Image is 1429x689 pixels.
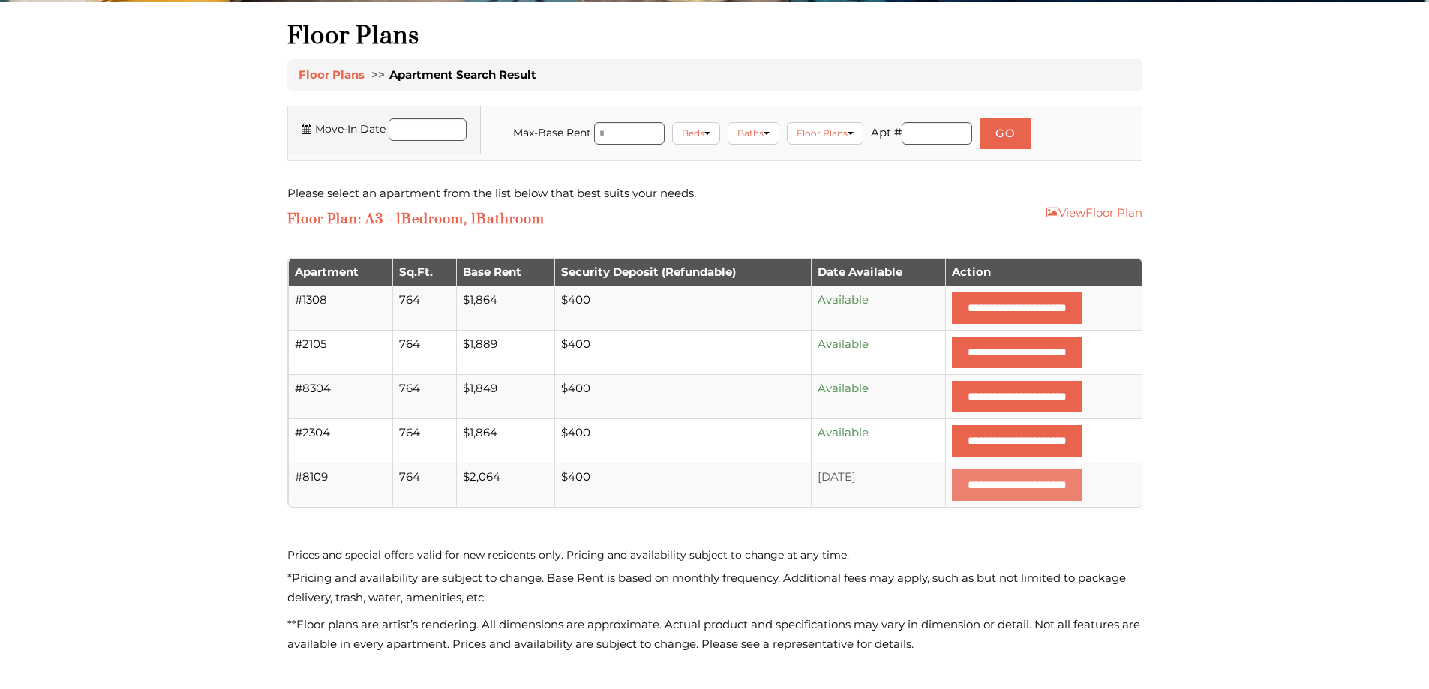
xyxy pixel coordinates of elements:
[476,211,545,228] span: Bathroom
[456,418,554,463] td: $1,864
[513,123,591,142] label: Max-Base Rent
[594,122,665,145] input: Max Rent
[299,67,365,82] a: Floor Plans
[392,286,456,330] td: 764
[818,337,869,351] span: Available
[945,259,1142,286] th: Action
[1046,205,1142,220] a: ViewFloor Plan
[287,568,1142,607] p: *Pricing and availability are subject to change. Base Rent is based on monthly frequency. Additio...
[288,259,393,286] th: Apartment
[392,418,456,463] td: 764
[728,122,779,145] a: Baths
[287,21,1142,52] h1: Floor Plans
[288,286,393,330] td: #1308
[554,286,812,330] td: $400
[672,122,720,145] a: Beds
[288,330,393,374] td: #2105
[288,418,393,463] td: #2304
[456,259,554,286] th: Base Rent
[554,418,812,463] td: $400
[554,374,812,418] td: $400
[554,463,812,507] td: $400
[902,122,972,145] input: Apartment number
[1058,205,1142,220] span: Floor Plan
[287,615,1142,654] p: **Floor plans are artist’s rendering. All dimensions are approximate. Actual product and specific...
[818,381,869,395] span: Available
[787,122,863,145] a: Floor Plans
[287,545,1142,565] label: Prices and special offers valid for new residents only. Pricing and availability subject to chang...
[456,463,554,507] td: $2,064
[554,259,812,286] th: Security Deposit (Refundable)
[456,330,554,374] td: $1,889
[392,374,456,418] td: 764
[818,469,856,484] span: [DATE]
[980,118,1031,149] button: GO
[389,118,467,141] input: Move in date
[818,292,869,307] span: Available
[456,374,554,418] td: $1,849
[867,122,976,148] li: Apt #
[368,67,389,82] span: >>
[554,330,812,374] td: $400
[288,463,393,507] td: #8109
[302,119,386,139] label: Move-In Date
[287,211,545,228] h3: : A3 - 1 , 1
[389,67,536,82] span: Apartment Search Result
[392,330,456,374] td: 764
[287,184,1142,203] div: Please select an apartment from the list below that best suits your needs.
[399,265,433,279] span: Sq.Ft.
[401,211,464,228] span: Bedroom
[456,286,554,330] td: $1,864
[288,374,393,418] td: #8304
[287,211,358,228] span: Floor Plan
[1058,205,1085,220] span: View
[811,259,944,286] th: Date Available
[818,425,869,439] span: Available
[392,463,456,507] td: 764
